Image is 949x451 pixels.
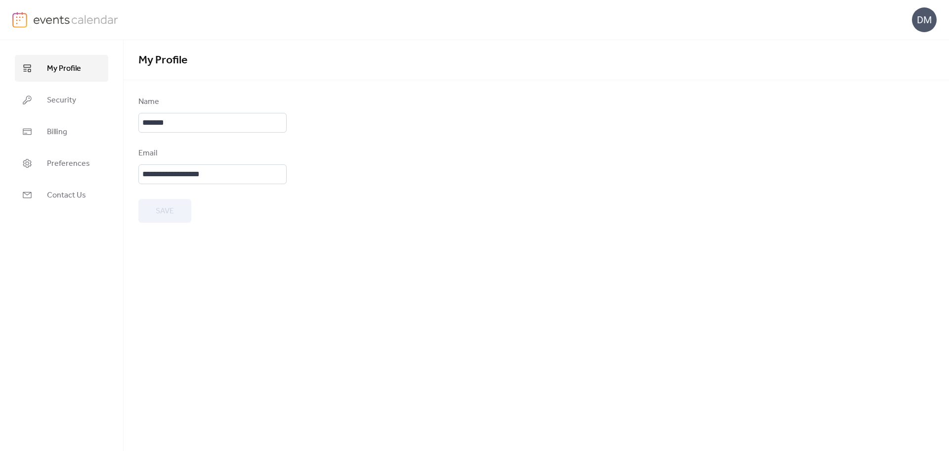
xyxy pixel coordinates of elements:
[912,7,937,32] div: DM
[15,87,108,113] a: Security
[33,12,119,27] img: logo-type
[15,150,108,177] a: Preferences
[12,12,27,28] img: logo
[47,63,81,75] span: My Profile
[47,95,76,106] span: Security
[138,96,285,108] div: Name
[47,190,86,201] span: Contact Us
[47,158,90,170] span: Preferences
[138,50,187,71] span: My Profile
[15,118,108,145] a: Billing
[15,182,108,208] a: Contact Us
[47,126,67,138] span: Billing
[138,148,285,159] div: Email
[15,55,108,82] a: My Profile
